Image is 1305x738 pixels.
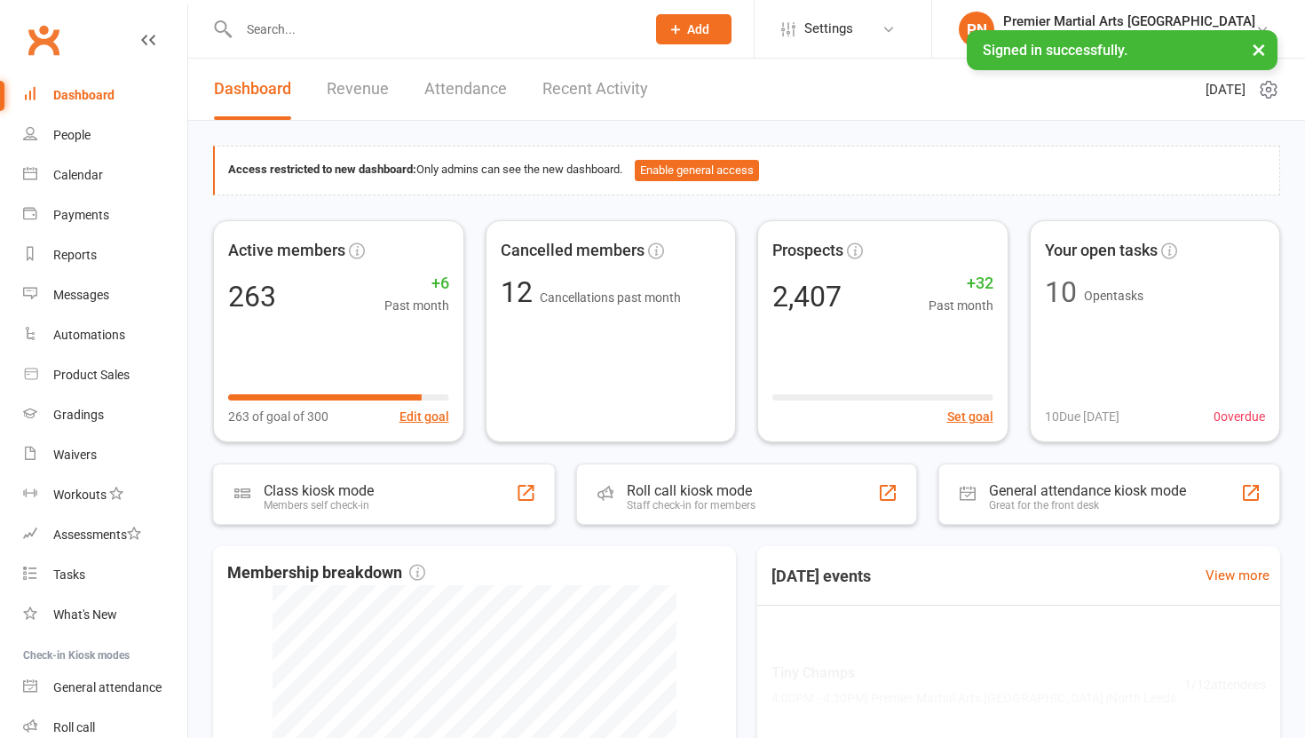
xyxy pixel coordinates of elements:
[771,662,1176,685] span: Tiny Champs
[23,115,187,155] a: People
[424,59,507,120] a: Attendance
[53,567,85,582] div: Tasks
[1045,238,1158,264] span: Your open tasks
[53,328,125,342] div: Automations
[23,195,187,235] a: Payments
[264,499,374,512] div: Members self check-in
[23,315,187,355] a: Automations
[53,128,91,142] div: People
[989,499,1186,512] div: Great for the front desk
[23,595,187,635] a: What's New
[983,42,1127,59] span: Signed in successfully.
[53,408,104,422] div: Gradings
[53,448,97,462] div: Waivers
[23,668,187,708] a: General attendance kiosk mode
[772,238,843,264] span: Prospects
[771,688,1176,708] span: 4:00PM - 4:30PM | Premier Martial Arts [GEOGRAPHIC_DATA] | North Leeds
[23,555,187,595] a: Tasks
[1184,675,1266,694] span: 1 / 12 attendees
[959,12,994,47] div: PN
[399,407,449,426] button: Edit goal
[23,355,187,395] a: Product Sales
[384,296,449,315] span: Past month
[53,607,117,622] div: What's New
[501,238,645,264] span: Cancelled members
[687,22,709,36] span: Add
[53,488,107,502] div: Workouts
[23,75,187,115] a: Dashboard
[214,59,291,120] a: Dashboard
[542,59,648,120] a: Recent Activity
[264,481,374,498] div: Class kiosk mode
[1243,30,1275,68] button: ×
[23,395,187,435] a: Gradings
[501,275,540,309] span: 12
[228,160,1266,181] div: Only admins can see the new dashboard.
[21,18,66,62] a: Clubworx
[23,435,187,475] a: Waivers
[1084,289,1143,303] span: Open tasks
[1206,565,1269,586] a: View more
[757,560,885,592] h3: [DATE] events
[23,275,187,315] a: Messages
[53,288,109,302] div: Messages
[656,14,732,44] button: Add
[947,407,993,426] button: Set goal
[1214,407,1265,426] span: 0 overdue
[53,248,97,262] div: Reports
[1045,407,1119,426] span: 10 Due [DATE]
[23,155,187,195] a: Calendar
[228,282,276,311] div: 263
[384,271,449,297] span: +6
[1003,13,1255,29] div: Premier Martial Arts [GEOGRAPHIC_DATA]
[929,296,993,315] span: Past month
[635,160,759,181] button: Enable general access
[228,407,328,426] span: 263 of goal of 300
[627,499,755,512] div: Staff check-in for members
[23,235,187,275] a: Reports
[53,168,103,182] div: Calendar
[627,482,755,499] div: Roll call kiosk mode
[53,680,162,694] div: General attendance
[53,720,95,734] div: Roll call
[228,238,345,264] span: Active members
[23,515,187,555] a: Assessments
[233,17,633,42] input: Search...
[327,59,389,120] a: Revenue
[53,368,130,382] div: Product Sales
[989,482,1186,499] div: General attendance kiosk mode
[540,290,681,305] span: Cancellations past month
[1045,278,1077,306] div: 10
[929,271,993,297] span: +32
[772,282,842,311] div: 2,407
[228,163,416,176] strong: Access restricted to new dashboard:
[1206,79,1246,100] span: [DATE]
[53,528,141,542] div: Assessments
[53,208,109,222] div: Payments
[23,475,187,515] a: Workouts
[227,560,425,586] span: Membership breakdown
[804,9,853,49] span: Settings
[53,88,115,102] div: Dashboard
[1003,29,1255,45] div: Premier Martial Arts [GEOGRAPHIC_DATA]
